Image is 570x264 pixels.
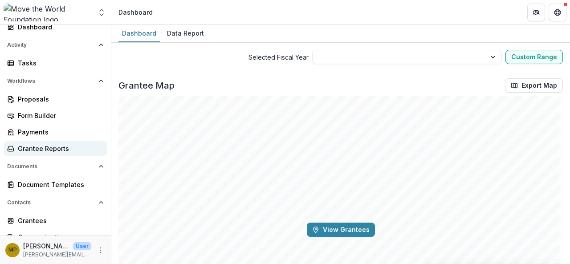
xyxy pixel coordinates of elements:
[118,8,153,17] div: Dashboard
[18,180,100,189] div: Document Templates
[4,20,107,34] a: Dashboard
[4,4,92,21] img: Move the World Foundation logo
[73,242,91,250] p: User
[18,127,100,137] div: Payments
[18,144,100,153] div: Grantee Reports
[4,125,107,139] a: Payments
[118,80,175,91] h2: Grantee Map
[4,74,107,88] button: Open Workflows
[18,94,100,104] div: Proposals
[8,247,17,253] div: Melissa Pappas
[18,216,100,225] div: Grantees
[4,56,107,70] a: Tasks
[7,163,95,170] span: Documents
[4,177,107,192] a: Document Templates
[18,232,100,242] div: Communications
[527,4,545,21] button: Partners
[95,4,108,21] button: Open entity switcher
[118,25,160,42] a: Dashboard
[23,251,91,259] p: [PERSON_NAME][EMAIL_ADDRESS][DOMAIN_NAME]
[95,245,106,256] button: More
[4,92,107,106] a: Proposals
[549,4,566,21] button: Get Help
[163,27,208,40] div: Data Report
[118,53,309,62] span: Selected Fiscal Year
[118,27,160,40] div: Dashboard
[163,25,208,42] a: Data Report
[4,230,107,244] a: Communications
[115,6,156,19] nav: breadcrumb
[23,241,69,251] p: [PERSON_NAME]
[4,213,107,228] a: Grantees
[18,58,100,68] div: Tasks
[4,159,107,174] button: Open Documents
[4,38,107,52] button: Open Activity
[4,195,107,210] button: Open Contacts
[4,108,107,123] a: Form Builder
[505,78,563,93] button: Export Map
[307,223,375,237] button: View Grantees
[7,199,95,206] span: Contacts
[7,78,95,84] span: Workflows
[505,50,563,64] button: Custom Range
[4,141,107,156] a: Grantee Reports
[18,111,100,120] div: Form Builder
[18,22,100,32] div: Dashboard
[7,42,95,48] span: Activity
